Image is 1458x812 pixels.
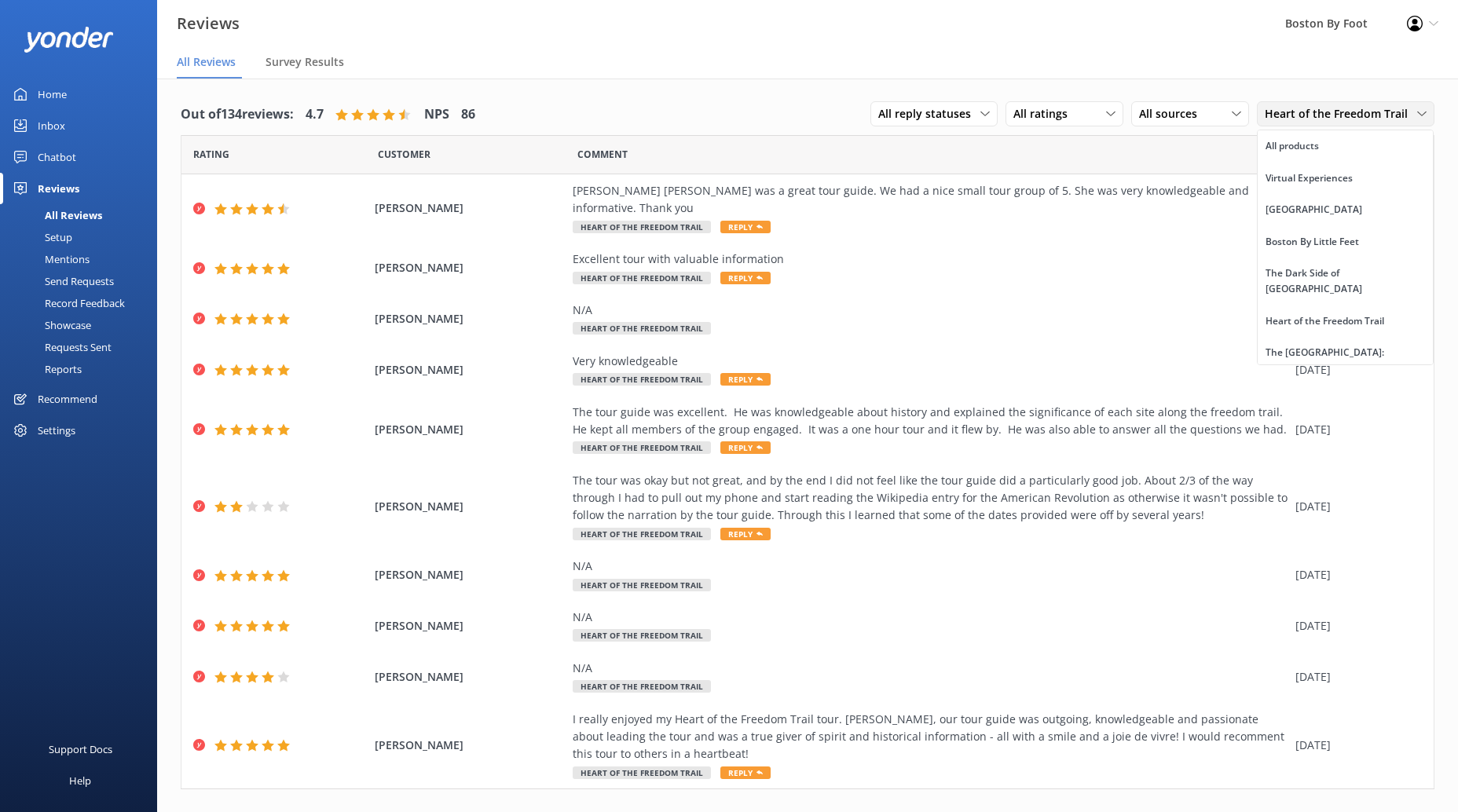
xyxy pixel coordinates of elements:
h4: 4.7 [306,104,324,125]
span: Heart of the Freedom Trail [573,221,711,233]
div: [DATE] [1295,498,1414,515]
span: Reply [720,766,771,779]
span: Heart of the Freedom Trail [1265,105,1417,123]
div: Virtual Experiences [1266,170,1353,186]
span: All ratings [1013,105,1077,123]
div: [GEOGRAPHIC_DATA] [1266,202,1362,218]
div: [DATE] [1295,361,1414,379]
span: Heart of the Freedom Trail [573,629,711,642]
div: The [GEOGRAPHIC_DATA]: Boston's Immigration Gateway [1266,345,1425,377]
span: Heart of the Freedom Trail [573,373,711,386]
div: Home [38,79,67,110]
span: Heart of the Freedom Trail [573,441,711,454]
div: Send Requests [9,270,114,292]
div: [DATE] [1295,617,1414,635]
div: Reviews [38,173,79,204]
span: [PERSON_NAME] [375,421,564,438]
a: Send Requests [9,270,157,292]
div: N/A [573,302,1288,319]
a: Record Feedback [9,292,157,314]
a: Showcase [9,314,157,336]
div: The tour guide was excellent. He was knowledgeable about history and explained the significance o... [573,404,1288,439]
span: Heart of the Freedom Trail [573,766,711,779]
div: N/A [573,660,1288,677]
h3: Reviews [177,11,240,36]
span: [PERSON_NAME] [375,668,564,686]
h4: NPS [424,104,449,125]
span: All Reviews [177,54,236,70]
span: [PERSON_NAME] [375,310,564,327]
div: [DATE] [1295,566,1414,583]
span: Reply [720,441,771,454]
h4: 86 [461,104,475,125]
a: Reports [9,358,157,380]
span: Survey Results [266,54,344,70]
span: Heart of the Freedom Trail [573,680,711,693]
div: Reports [9,358,82,380]
div: Heart of the Freedom Trail [1266,313,1384,329]
div: The tour was okay but not great, and by the end I did not feel like the tour guide did a particul... [573,472,1288,525]
span: Reply [720,221,771,233]
span: [PERSON_NAME] [375,498,564,515]
div: [DATE] [1295,668,1414,686]
div: Chatbot [38,141,76,173]
div: I really enjoyed my Heart of the Freedom Trail tour. [PERSON_NAME], our tour guide was outgoing, ... [573,711,1288,763]
span: [PERSON_NAME] [375,617,564,635]
a: Setup [9,226,157,248]
span: Reply [720,272,771,284]
span: Heart of the Freedom Trail [573,272,711,284]
span: Reply [720,528,771,540]
span: [PERSON_NAME] [375,199,564,217]
span: Heart of the Freedom Trail [573,322,711,335]
span: [PERSON_NAME] [375,566,564,583]
a: Mentions [9,248,157,270]
span: Heart of the Freedom Trail [573,528,711,540]
h4: Out of 134 reviews: [181,104,294,125]
span: Date [378,147,430,162]
span: All sources [1139,105,1207,123]
div: Boston By Little Feet [1266,234,1359,250]
span: Question [577,147,628,162]
div: Very knowledgeable [573,353,1288,370]
div: [PERSON_NAME] [PERSON_NAME] was a great tour guide. We had a nice small tour group of 5. She was ... [573,182,1288,218]
div: All products [1266,138,1319,154]
div: Showcase [9,314,91,336]
span: All reply statuses [878,105,980,123]
div: N/A [573,609,1288,626]
div: [DATE] [1295,421,1414,438]
div: Recommend [38,383,97,415]
div: Inbox [38,110,65,141]
div: Help [69,765,91,796]
div: [DATE] [1295,737,1414,754]
div: All Reviews [9,204,102,226]
span: [PERSON_NAME] [375,259,564,276]
div: Mentions [9,248,90,270]
a: Requests Sent [9,336,157,358]
span: Heart of the Freedom Trail [573,579,711,591]
div: N/A [573,558,1288,575]
img: yonder-white-logo.png [24,27,114,53]
span: Reply [720,373,771,386]
div: Setup [9,226,72,248]
div: Requests Sent [9,336,112,358]
div: Settings [38,415,75,446]
div: The Dark Side of [GEOGRAPHIC_DATA] [1266,265,1425,298]
span: [PERSON_NAME] [375,737,564,754]
div: Support Docs [49,733,112,765]
span: Date [193,147,229,162]
a: All Reviews [9,204,157,226]
span: [PERSON_NAME] [375,361,564,379]
div: Record Feedback [9,292,125,314]
div: Excellent tour with valuable information [573,251,1288,268]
